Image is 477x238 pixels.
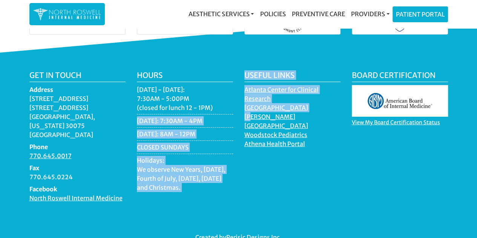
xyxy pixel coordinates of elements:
li: CLOSED SUNDAYS [137,143,233,154]
a: [GEOGRAPHIC_DATA] [244,122,308,131]
li: [DATE]: 7:30AM - 4PM [137,116,233,128]
dt: Fax [29,163,126,172]
img: North Roswell Internal Medicine [33,7,101,21]
a: Athena Health Portal [244,140,305,150]
li: Holidays: We observe New Years, [DATE], Fourth of July, [DATE], [DATE] and Christmas. [137,156,233,194]
h5: Hours [137,71,233,82]
a: Policies [257,6,288,21]
dt: Facebook [29,185,126,194]
a: Aesthetic Services [186,6,257,21]
li: [DATE] - [DATE]: 7:30AM - 5:00PM (closed for lunch 12 - 1PM) [137,85,233,114]
a: Preventive Care [288,6,348,21]
a: Providers [348,6,392,21]
dt: Phone [29,142,126,151]
h5: Get in touch [29,71,126,82]
dt: Address [29,85,126,94]
h5: Board Certification [352,71,448,82]
li: [DATE]: 8AM - 12PM [137,130,233,141]
a: North Roswell Internal Medicine [29,194,123,204]
a: Atlanta Center for Clinical Research [244,86,319,104]
dd: 770.645.0224 [29,172,126,182]
a: Woodstock Pediatrics [244,131,307,140]
a: View My Board Certification Status [352,119,440,128]
h5: Useful Links [244,71,340,82]
img: aboim_logo.gif [352,85,448,117]
a: [GEOGRAPHIC_DATA][PERSON_NAME] [244,104,308,122]
a: Patient Portal [393,7,448,22]
a: 770.645.0017 [29,152,72,162]
dd: [STREET_ADDRESS] [STREET_ADDRESS] [GEOGRAPHIC_DATA], [US_STATE] 30075 [GEOGRAPHIC_DATA] [29,94,126,139]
